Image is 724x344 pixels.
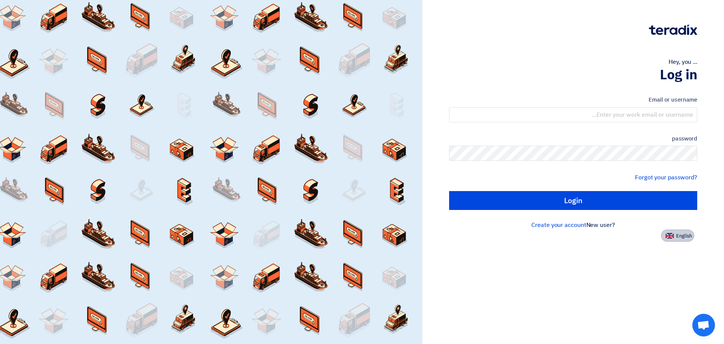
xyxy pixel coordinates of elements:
img: en-US.png [666,233,674,239]
a: Create your account [531,221,586,230]
input: Login [449,191,697,210]
div: Open chat [692,314,715,336]
input: Enter your work email or username... [449,107,697,122]
font: Log in [660,65,697,85]
font: password [672,134,697,143]
font: New user? [586,221,615,230]
img: Teradix logo [649,25,697,35]
font: Hey, you ... [669,57,697,66]
font: Email or username [649,96,697,104]
a: Forgot your password? [635,173,697,182]
font: English [676,232,692,239]
button: English [661,230,694,242]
